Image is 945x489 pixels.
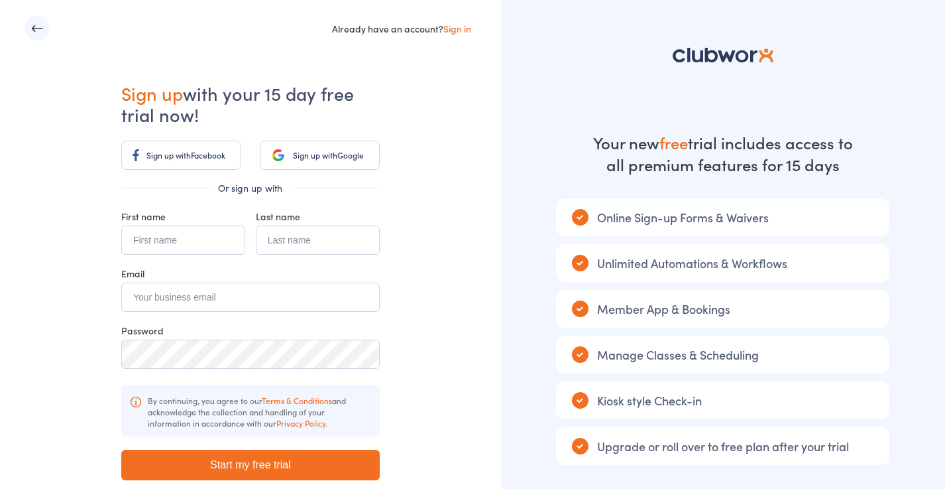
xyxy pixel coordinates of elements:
div: Already have an account? [332,22,471,35]
a: Terms & Conditions [262,395,332,406]
div: Unlimited Automations & Workflows [556,244,889,282]
span: Sign up with [146,149,191,161]
div: Manage Classes & Scheduling [556,336,889,374]
div: Member App & Bookings [556,290,889,328]
span: Sign up [121,80,183,105]
div: Online Sign-up Forms & Waivers [556,198,889,236]
div: Password [121,324,380,337]
input: Start my free trial [121,450,380,480]
div: First name [121,210,245,223]
img: logo-81c5d2ba81851df8b7b8b3f485ec5aa862684ab1dc4821eed5b71d8415c3dc76.svg [673,48,773,62]
div: Upgrade or roll over to free plan after your trial [556,427,889,465]
h1: with your 15 day free trial now! [121,82,380,125]
strong: free [659,131,688,153]
div: Your new trial includes access to all premium features for 15 days [590,131,856,175]
a: Sign in [443,22,471,35]
a: Sign up withGoogle [260,141,380,170]
a: Sign up withFacebook [121,141,241,170]
div: Last name [256,210,380,223]
span: Sign up with [293,149,337,161]
div: Kiosk style Check-in [556,382,889,419]
input: First name [121,226,245,255]
div: By continuing, you agree to our and acknowledge the collection and handling of your information i... [121,385,380,437]
input: Your business email [121,283,380,312]
div: Or sign up with [121,181,380,194]
a: Privacy Policy. [276,417,327,429]
input: Last name [256,226,380,255]
div: Email [121,267,380,280]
